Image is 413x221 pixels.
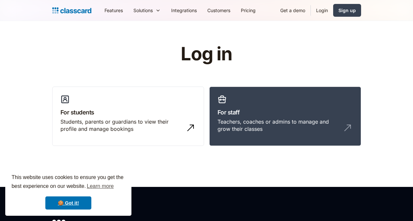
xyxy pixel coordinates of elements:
span: This website uses cookies to ensure you get the best experience on our website. [11,173,125,191]
a: For staffTeachers, coaches or admins to manage and grow their classes [209,87,361,146]
a: Features [99,3,128,18]
div: cookieconsent [5,167,131,216]
div: Teachers, coaches or admins to manage and grow their classes [218,118,340,133]
a: Integrations [166,3,202,18]
h3: For students [60,108,196,117]
a: Pricing [236,3,261,18]
a: home [52,6,91,15]
div: Sign up [338,7,356,14]
div: Students, parents or guardians to view their profile and manage bookings [60,118,183,133]
div: Solutions [128,3,166,18]
a: Customers [202,3,236,18]
a: Get a demo [275,3,310,18]
a: learn more about cookies [86,181,115,191]
h1: Log in [102,44,311,64]
a: For studentsStudents, parents or guardians to view their profile and manage bookings [52,87,204,146]
a: Sign up [333,4,361,17]
div: Solutions [133,7,153,14]
a: dismiss cookie message [45,196,91,210]
h3: For staff [218,108,353,117]
a: Login [311,3,333,18]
